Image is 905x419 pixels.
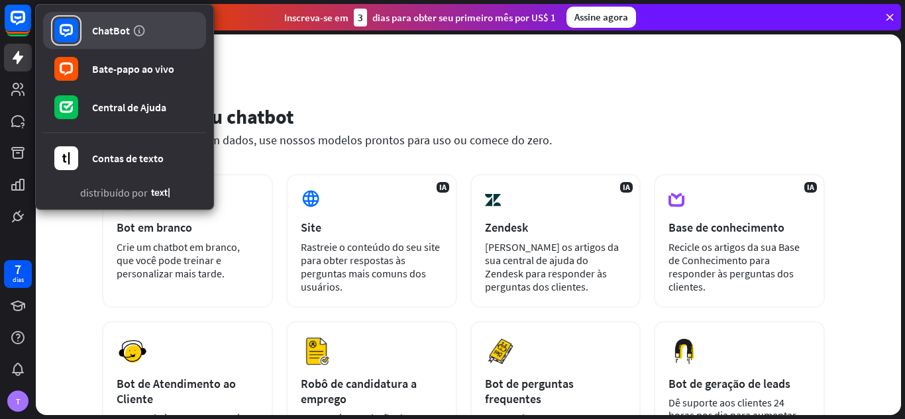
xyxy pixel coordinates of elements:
font: Recicle os artigos da sua Base de Conhecimento para responder às perguntas dos clientes. [668,240,800,293]
font: Site [301,220,321,235]
font: IA [623,182,630,192]
font: Robô de candidatura a emprego [301,376,417,406]
font: Assine agora [574,11,628,23]
font: dias [13,275,24,284]
a: 7 dias [4,260,32,288]
font: Rastreie o conteúdo do seu site para obter respostas às perguntas mais comuns dos usuários. [301,240,440,293]
font: Inscreva-se em [284,11,348,24]
font: Bot de perguntas frequentes [485,376,574,406]
font: Bot de Atendimento ao Cliente [117,376,236,406]
font: 3 [358,11,363,24]
font: Treine seu chatbot com dados, use nossos modelos prontos para uso ou comece do zero. [102,132,552,148]
font: Bot de geração de leads [668,376,790,391]
font: IA [807,182,814,192]
font: Bot em branco [117,220,192,235]
button: Abra o widget de bate-papo do LiveChat [11,5,50,45]
font: Zendesk [485,220,528,235]
font: Base de conhecimento [668,220,784,235]
font: IA [439,182,447,192]
font: T [16,396,21,406]
font: [PERSON_NAME] os artigos da sua central de ajuda do Zendesk para responder às perguntas dos clien... [485,240,619,293]
font: dias para obter seu primeiro mês por US$ 1 [372,11,556,24]
font: 7 [15,261,21,277]
font: Crie um chatbot em branco, que você pode treinar e personalizar mais tarde. [117,240,240,280]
